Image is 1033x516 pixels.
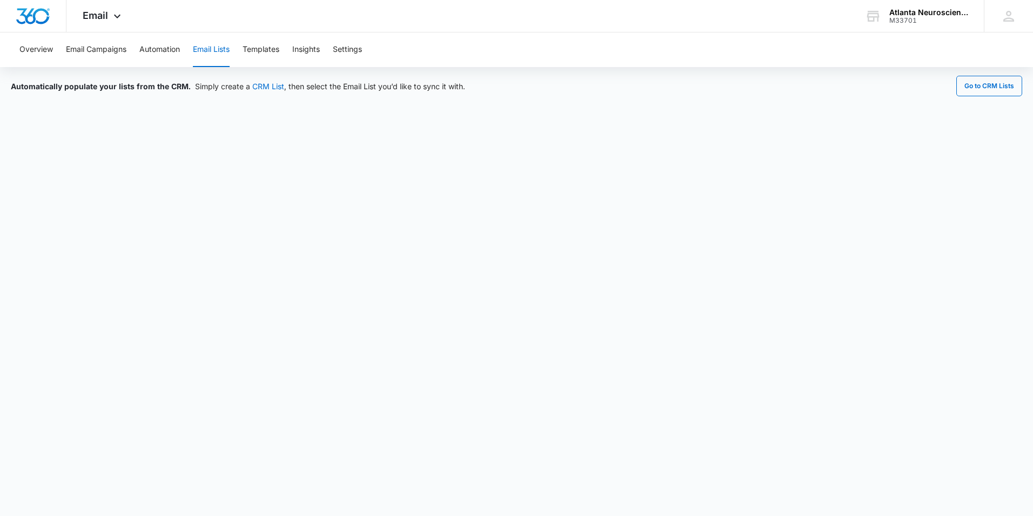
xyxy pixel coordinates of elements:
[252,82,284,91] a: CRM List
[243,32,279,67] button: Templates
[11,82,191,91] span: Automatically populate your lists from the CRM.
[193,32,230,67] button: Email Lists
[889,8,968,17] div: account name
[66,32,126,67] button: Email Campaigns
[19,32,53,67] button: Overview
[889,17,968,24] div: account id
[139,32,180,67] button: Automation
[956,76,1022,96] button: Go to CRM Lists
[292,32,320,67] button: Insights
[11,81,465,92] div: Simply create a , then select the Email List you’d like to sync it with.
[83,10,108,21] span: Email
[333,32,362,67] button: Settings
